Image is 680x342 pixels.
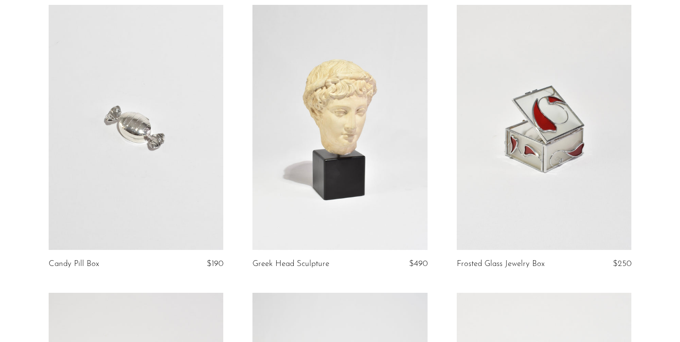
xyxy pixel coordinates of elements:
[207,260,223,268] span: $190
[252,260,329,268] a: Greek Head Sculpture
[457,260,545,268] a: Frosted Glass Jewelry Box
[49,260,99,268] a: Candy Pill Box
[613,260,631,268] span: $250
[409,260,428,268] span: $490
